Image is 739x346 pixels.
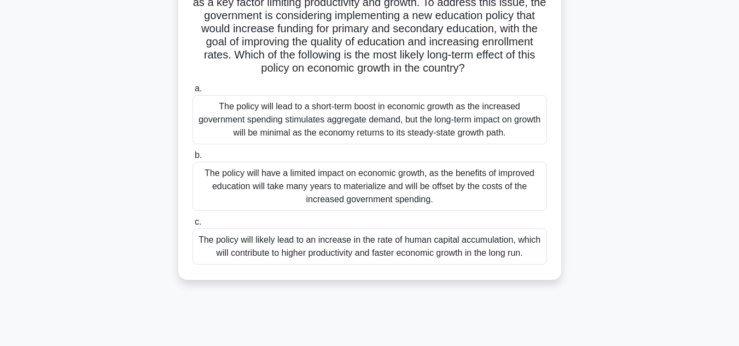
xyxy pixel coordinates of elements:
div: The policy will likely lead to an increase in the rate of human capital accumulation, which will ... [193,228,547,265]
div: The policy will have a limited impact on economic growth, as the benefits of improved education w... [193,162,547,211]
span: b. [195,150,202,160]
span: c. [195,217,201,226]
div: The policy will lead to a short-term boost in economic growth as the increased government spendin... [193,95,547,144]
span: a. [195,84,202,93]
